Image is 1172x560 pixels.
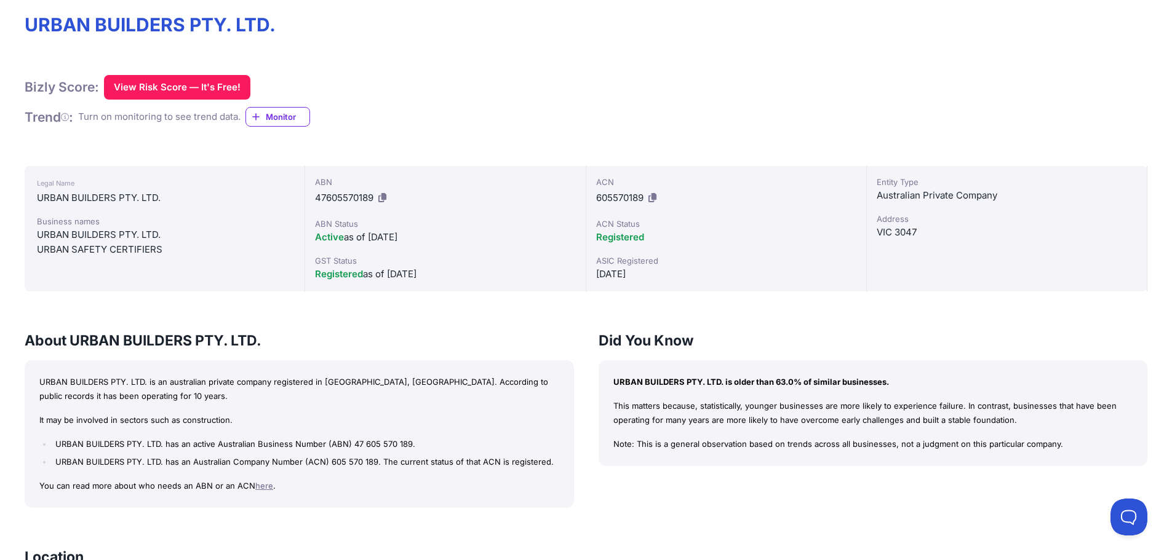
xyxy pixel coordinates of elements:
[596,267,856,282] div: [DATE]
[25,109,73,125] h1: Trend :
[25,331,574,350] h3: About URBAN BUILDERS PTY. LTD.
[104,75,250,100] button: View Risk Score — It's Free!
[39,413,559,427] p: It may be involved in sectors such as construction.
[25,79,99,95] h1: Bizly Score:
[613,375,1133,389] p: URBAN BUILDERS PTY. LTD. is older than 63.0% of similar businesses.
[37,227,292,242] div: URBAN BUILDERS PTY. LTD.
[315,218,575,230] div: ABN Status
[613,437,1133,451] p: Note: This is a general observation based on trends across all businesses, not a judgment on this...
[255,481,273,491] a: here
[877,213,1137,225] div: Address
[877,176,1137,188] div: Entity Type
[315,231,344,243] span: Active
[25,14,1147,36] h1: URBAN BUILDERS PTY. LTD.
[52,455,559,469] li: URBAN BUILDERS PTY. LTD. has an Australian Company Number (ACN) 605 570 189. The current status o...
[877,225,1137,240] div: VIC 3047
[37,176,292,191] div: Legal Name
[596,231,644,243] span: Registered
[613,399,1133,427] p: This matters because, statistically, younger businesses are more likely to experience failure. In...
[266,111,309,123] span: Monitor
[315,268,363,280] span: Registered
[877,188,1137,203] div: Australian Private Company
[596,254,856,267] div: ASIC Registered
[39,479,559,493] p: You can read more about who needs an ABN or an ACN .
[78,110,241,124] div: Turn on monitoring to see trend data.
[37,191,292,205] div: URBAN BUILDERS PTY. LTD.
[315,192,373,203] span: 47605570189
[315,254,575,267] div: GST Status
[245,107,310,127] a: Monitor
[39,375,559,403] p: URBAN BUILDERS PTY. LTD. is an australian private company registered in [GEOGRAPHIC_DATA], [GEOGR...
[37,215,292,227] div: Business names
[315,267,575,282] div: as of [DATE]
[1110,499,1147,535] iframe: Toggle Customer Support
[315,230,575,245] div: as of [DATE]
[315,176,575,188] div: ABN
[37,242,292,257] div: URBAN SAFETY CERTIFIERS
[52,437,559,451] li: URBAN BUILDERS PTY. LTD. has an active Australian Business Number (ABN) 47 605 570 189.
[599,331,1148,350] h3: Did You Know
[596,192,644,203] span: 605570189
[596,176,856,188] div: ACN
[596,218,856,230] div: ACN Status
